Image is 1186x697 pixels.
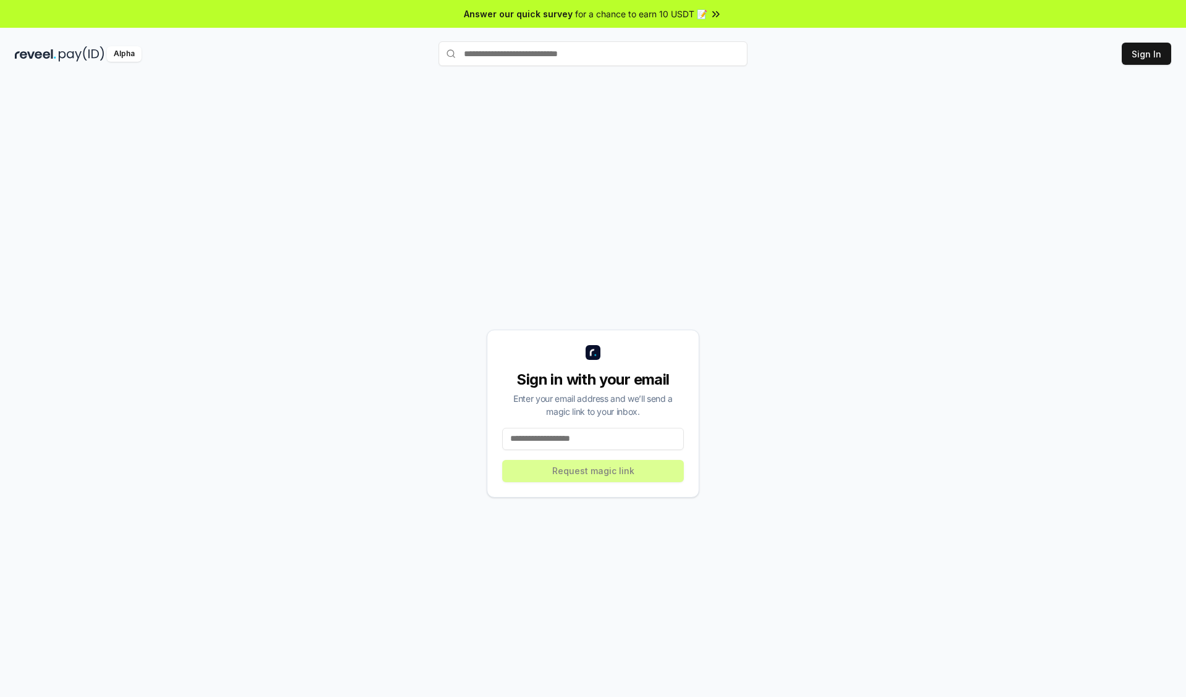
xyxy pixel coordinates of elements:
span: for a chance to earn 10 USDT 📝 [575,7,707,20]
img: pay_id [59,46,104,62]
div: Enter your email address and we’ll send a magic link to your inbox. [502,392,684,418]
img: reveel_dark [15,46,56,62]
img: logo_small [586,345,600,360]
div: Alpha [107,46,141,62]
button: Sign In [1122,43,1171,65]
span: Answer our quick survey [464,7,573,20]
div: Sign in with your email [502,370,684,390]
